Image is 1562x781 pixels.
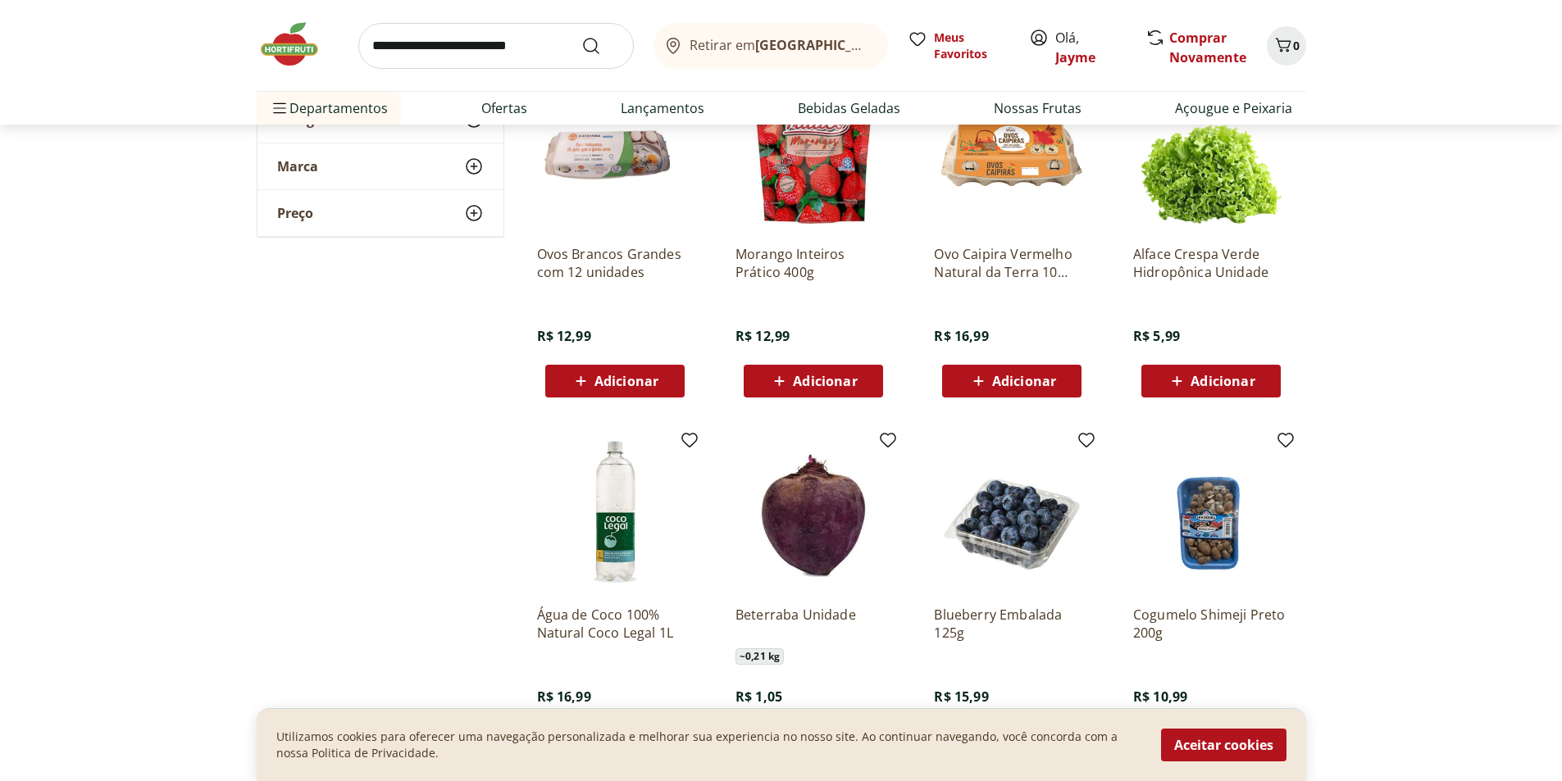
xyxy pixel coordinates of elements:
[1133,688,1187,706] span: R$ 10,99
[581,36,621,56] button: Submit Search
[735,648,784,665] span: ~ 0,21 kg
[735,327,790,345] span: R$ 12,99
[755,36,1031,54] b: [GEOGRAPHIC_DATA]/[GEOGRAPHIC_DATA]
[1161,729,1286,761] button: Aceitar cookies
[1055,48,1095,66] a: Jayme
[744,365,883,397] button: Adicionar
[793,375,857,388] span: Adicionar
[934,606,1090,642] a: Blueberry Embalada 125g
[537,245,693,281] a: Ovos Brancos Grandes com 12 unidades
[1133,76,1289,232] img: Alface Crespa Verde Hidropônica Unidade
[653,23,888,69] button: Retirar em[GEOGRAPHIC_DATA]/[GEOGRAPHIC_DATA]
[1191,375,1255,388] span: Adicionar
[257,143,503,189] button: Marca
[1293,38,1300,53] span: 0
[798,98,900,118] a: Bebidas Geladas
[735,606,891,642] a: Beterraba Unidade
[994,98,1082,118] a: Nossas Frutas
[735,245,891,281] a: Morango Inteiros Prático 400g
[992,375,1056,388] span: Adicionar
[270,89,289,128] button: Menu
[934,30,1009,62] span: Meus Favoritos
[735,437,891,593] img: Beterraba Unidade
[942,365,1082,397] button: Adicionar
[545,365,685,397] button: Adicionar
[934,245,1090,281] a: Ovo Caipira Vermelho Natural da Terra 10 unidades
[594,375,658,388] span: Adicionar
[1133,327,1180,345] span: R$ 5,99
[1055,28,1128,67] span: Olá,
[537,606,693,642] a: Água de Coco 100% Natural Coco Legal 1L
[735,706,786,719] span: R$ 4,99/Kg
[537,437,693,593] img: Água de Coco 100% Natural Coco Legal 1L
[276,729,1141,761] p: Utilizamos cookies para oferecer uma navegação personalizada e melhorar sua experiencia no nosso ...
[735,688,782,706] span: R$ 1,05
[270,89,388,128] span: Departamentos
[1169,29,1246,66] a: Comprar Novamente
[257,190,503,236] button: Preço
[934,327,988,345] span: R$ 16,99
[621,98,704,118] a: Lançamentos
[934,76,1090,232] img: Ovo Caipira Vermelho Natural da Terra 10 unidades
[537,327,591,345] span: R$ 12,99
[690,38,871,52] span: Retirar em
[934,437,1090,593] img: Blueberry Embalada 125g
[735,76,891,232] img: Morango Inteiros Prático 400g
[537,688,591,706] span: R$ 16,99
[1133,606,1289,642] a: Cogumelo Shimeji Preto 200g
[1133,245,1289,281] a: Alface Crespa Verde Hidropônica Unidade
[1141,365,1281,397] button: Adicionar
[1267,26,1306,66] button: Carrinho
[1175,98,1292,118] a: Açougue e Peixaria
[934,688,988,706] span: R$ 15,99
[908,30,1009,62] a: Meus Favoritos
[358,23,634,69] input: search
[277,158,318,175] span: Marca
[1133,437,1289,593] img: Cogumelo Shimeji Preto 200g
[277,205,313,221] span: Preço
[257,20,339,69] img: Hortifruti
[481,98,527,118] a: Ofertas
[537,76,693,232] img: Ovos Brancos Grandes com 12 unidades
